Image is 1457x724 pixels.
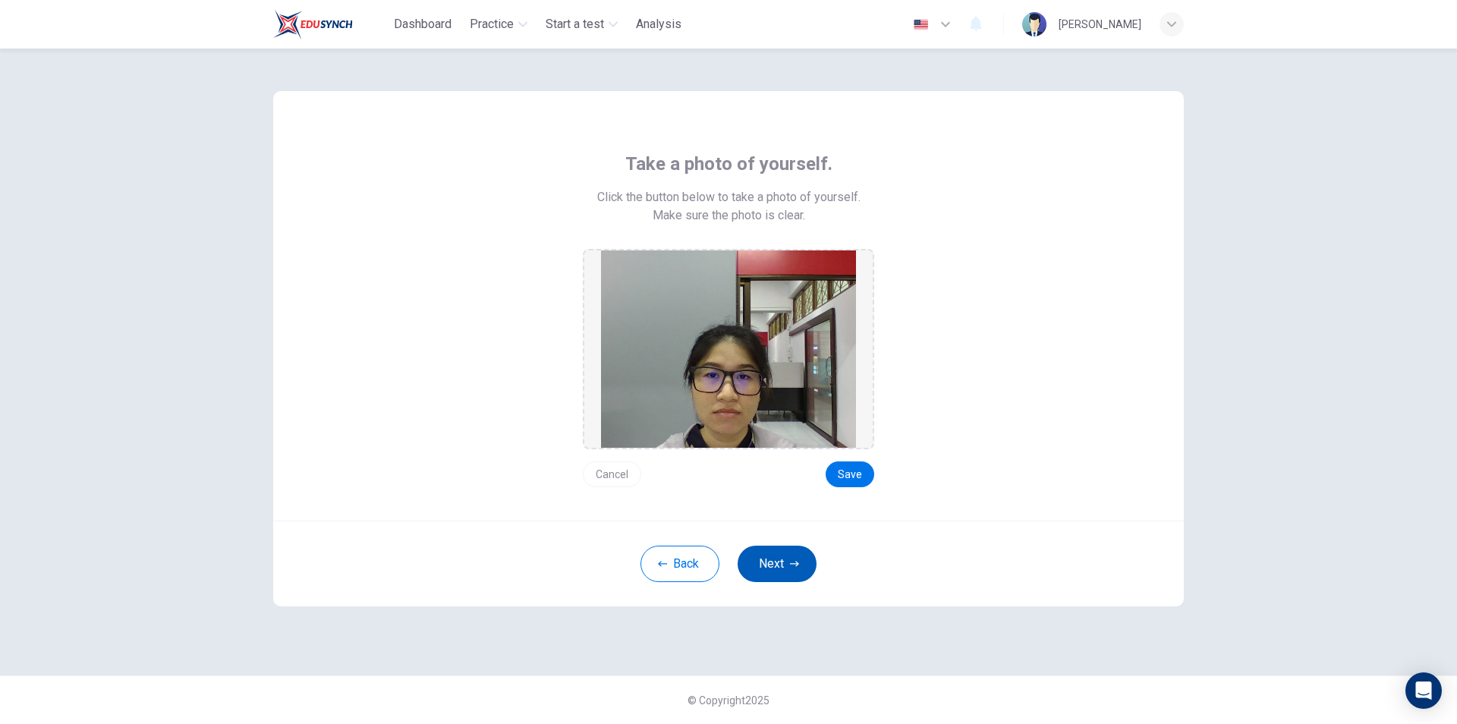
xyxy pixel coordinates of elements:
[583,461,641,487] button: Cancel
[470,15,514,33] span: Practice
[273,9,388,39] a: Train Test logo
[388,11,458,38] button: Dashboard
[1022,12,1046,36] img: Profile picture
[394,15,452,33] span: Dashboard
[273,9,353,39] img: Train Test logo
[653,206,805,225] span: Make sure the photo is clear.
[601,250,856,448] img: preview screemshot
[826,461,874,487] button: Save
[630,11,688,38] button: Analysis
[546,15,604,33] span: Start a test
[597,188,861,206] span: Click the button below to take a photo of yourself.
[911,19,930,30] img: en
[738,546,817,582] button: Next
[625,152,832,176] span: Take a photo of yourself.
[640,546,719,582] button: Back
[1405,672,1442,709] div: Open Intercom Messenger
[464,11,533,38] button: Practice
[688,694,769,707] span: © Copyright 2025
[540,11,624,38] button: Start a test
[636,15,681,33] span: Analysis
[1059,15,1141,33] div: [PERSON_NAME]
